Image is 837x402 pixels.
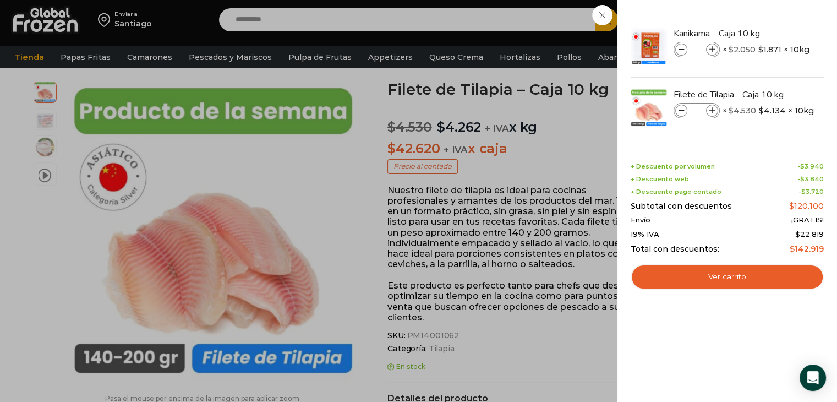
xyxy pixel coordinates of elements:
span: Total con descuentos: [631,245,719,254]
span: $ [759,105,764,116]
bdi: 120.100 [789,201,824,211]
span: 19% IVA [631,230,659,239]
bdi: 1.871 [758,44,781,55]
a: Kanikama – Caja 10 kg [674,28,805,40]
span: $ [795,230,800,238]
a: Filete de Tilapia - Caja 10 kg [674,89,805,101]
input: Product quantity [688,44,705,56]
input: Product quantity [688,105,705,117]
span: + Descuento pago contado [631,188,721,195]
span: $ [789,201,794,211]
bdi: 4.134 [759,105,786,116]
span: Subtotal con descuentos [631,202,732,211]
bdi: 2.050 [729,45,756,55]
span: + Descuento web [631,176,689,183]
span: $ [800,162,805,170]
span: ¡GRATIS! [791,216,824,225]
bdi: 3.940 [800,162,824,170]
a: Ver carrito [631,264,824,290]
span: $ [758,44,763,55]
span: × × 10kg [723,103,814,118]
span: - [797,163,824,170]
div: Open Intercom Messenger [800,365,826,391]
span: Envío [631,216,650,225]
span: $ [790,244,795,254]
span: $ [729,45,734,55]
span: $ [801,188,806,195]
bdi: 3.840 [800,175,824,183]
span: $ [729,106,734,116]
span: - [797,176,824,183]
span: × × 10kg [723,42,809,57]
bdi: 3.720 [801,188,824,195]
bdi: 4.530 [729,106,756,116]
bdi: 142.919 [790,244,824,254]
span: 22.819 [795,230,824,238]
span: - [798,188,824,195]
span: + Descuento por volumen [631,163,715,170]
span: $ [800,175,805,183]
